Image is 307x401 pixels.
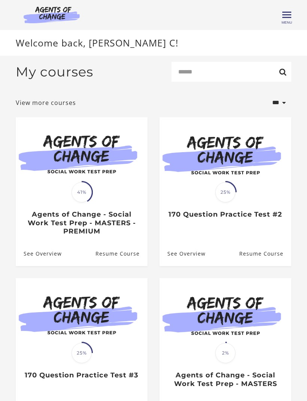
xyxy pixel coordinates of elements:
[72,343,92,363] span: 25%
[167,210,283,219] h3: 170 Question Practice Test #2
[24,371,139,380] h3: 170 Question Practice Test #3
[239,242,291,266] a: 170 Question Practice Test #2: Resume Course
[16,64,93,80] h2: My courses
[16,242,62,266] a: Agents of Change - Social Work Test Prep - MASTERS - PREMIUM: See Overview
[159,242,206,266] a: 170 Question Practice Test #2: See Overview
[16,36,291,50] p: Welcome back, [PERSON_NAME] C!
[167,371,283,388] h3: Agents of Change - Social Work Test Prep - MASTERS
[16,98,76,107] a: View more courses
[72,182,92,202] span: 41%
[16,6,88,23] img: Agents of Change Logo
[282,10,291,19] button: Toggle menu Menu
[215,182,235,202] span: 25%
[282,14,291,15] span: Toggle menu
[215,343,235,363] span: 2%
[282,20,292,24] span: Menu
[95,242,148,266] a: Agents of Change - Social Work Test Prep - MASTERS - PREMIUM: Resume Course
[24,210,139,236] h3: Agents of Change - Social Work Test Prep - MASTERS - PREMIUM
